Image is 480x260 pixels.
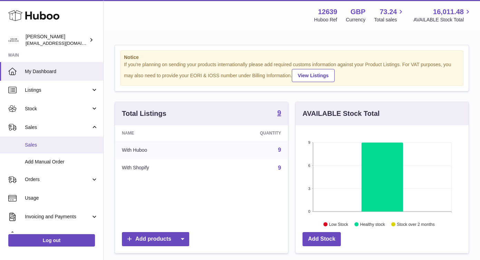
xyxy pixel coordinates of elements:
[25,124,91,131] span: Sales
[25,232,98,239] span: Cases
[397,222,434,227] text: Stock over 2 months
[25,159,98,165] span: Add Manual Order
[351,7,365,17] strong: GBP
[115,159,208,177] td: With Shopify
[25,213,91,220] span: Invoicing and Payments
[433,7,464,17] span: 16,011.48
[25,142,98,148] span: Sales
[25,68,98,75] span: My Dashboard
[26,33,88,47] div: [PERSON_NAME]
[380,7,397,17] span: 73.24
[8,35,19,45] img: admin@skinchoice.com
[25,106,91,112] span: Stock
[122,109,166,118] h3: Total Listings
[413,7,472,23] a: 16,011.48 AVAILABLE Stock Total
[413,17,472,23] span: AVAILABLE Stock Total
[277,109,281,116] strong: 9
[360,222,385,227] text: Healthy stock
[292,69,334,82] a: View Listings
[26,40,102,46] span: [EMAIL_ADDRESS][DOMAIN_NAME]
[374,7,405,23] a: 73.24 Total sales
[115,141,208,159] td: With Huboo
[303,232,341,246] a: Add Stock
[25,87,91,93] span: Listings
[303,109,380,118] h3: AVAILABLE Stock Total
[124,61,460,82] div: If you're planning on sending your products internationally please add required customs informati...
[124,54,460,61] strong: Notice
[318,7,337,17] strong: 12639
[8,234,95,247] a: Log out
[25,195,98,201] span: Usage
[122,232,189,246] a: Add products
[278,165,281,171] a: 9
[329,222,348,227] text: Low Stock
[208,125,288,141] th: Quantity
[278,147,281,153] a: 9
[308,209,310,213] text: 0
[308,163,310,168] text: 6
[308,140,310,144] text: 9
[115,125,208,141] th: Name
[25,176,91,183] span: Orders
[277,109,281,118] a: 9
[374,17,405,23] span: Total sales
[346,17,366,23] div: Currency
[308,186,310,190] text: 3
[314,17,337,23] div: Huboo Ref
